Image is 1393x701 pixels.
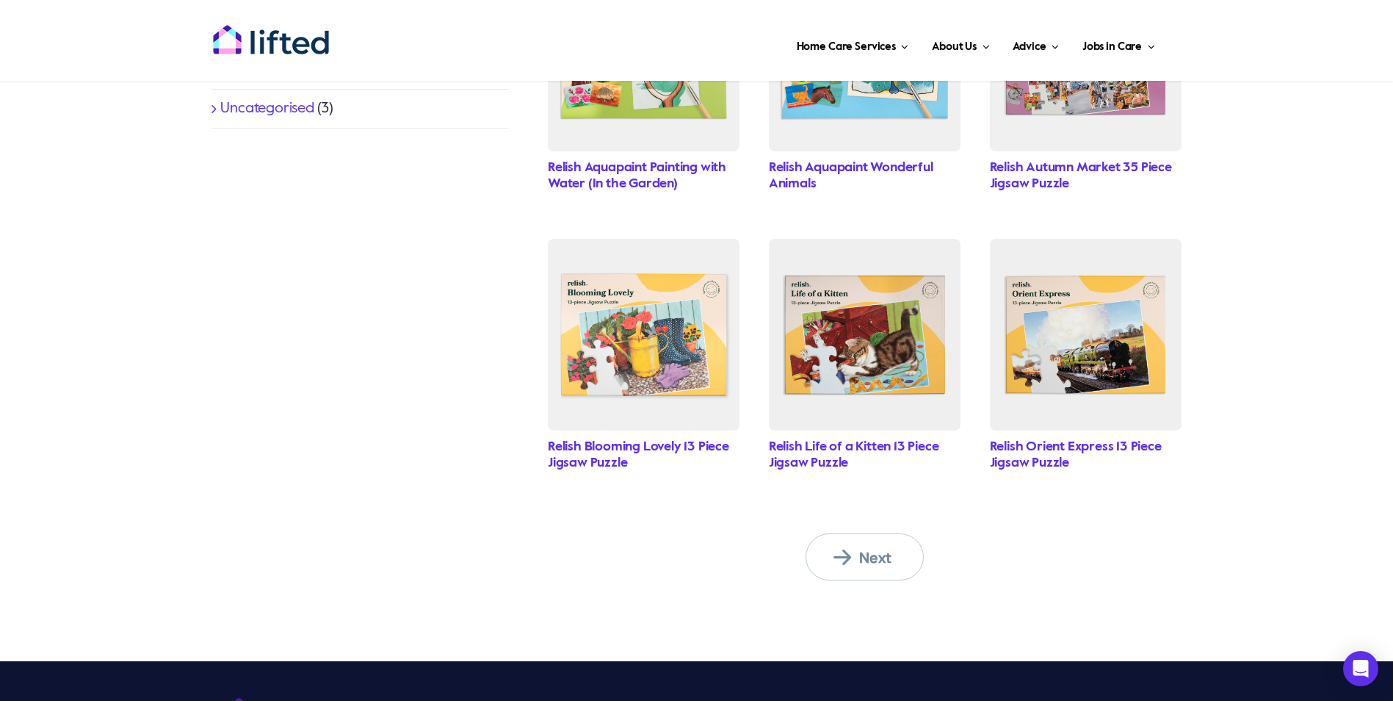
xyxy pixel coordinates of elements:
[1013,35,1046,59] span: Advice
[927,22,994,66] a: About Us
[212,24,330,39] a: lifted-logo
[548,440,729,470] a: Relish Blooming Lovely 13 Piece Jigsaw Puzzle
[769,239,960,254] a: Life_of_a_Kitten
[1082,35,1142,59] span: Jobs in Care
[990,161,1172,190] a: Relish Autumn Market 35 Piece Jigsaw Puzzle
[806,533,924,580] a: Next
[990,239,1182,254] a: 1
[932,35,977,59] span: About Us
[548,161,726,190] a: Relish Aquapaint Painting with Water (In the Garden)
[797,35,896,59] span: Home Care Services
[792,22,913,66] a: Home Care Services
[1008,22,1063,66] a: Advice
[1343,651,1378,686] div: Open Intercom Messenger
[1078,22,1159,66] a: Jobs in Care
[548,239,739,254] a: Blooming_lovely
[769,161,933,190] a: Relish Aquapaint Wonderful Animals
[833,548,914,567] span: Next
[769,440,939,470] a: Relish Life of a Kitten 13 Piece Jigsaw Puzzle
[990,440,1162,470] a: Relish Orient Express 13 Piece Jigsaw Puzzle
[220,101,314,116] a: Uncategorised
[317,101,333,116] span: (3)
[377,22,1159,66] nav: Main Menu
